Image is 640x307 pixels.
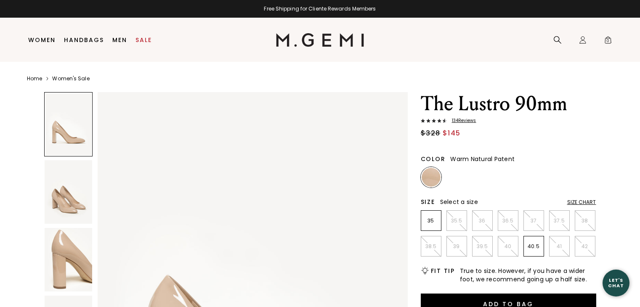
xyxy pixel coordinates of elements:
div: Size Chart [567,199,596,206]
span: $145 [443,128,461,138]
p: 38.5 [421,243,441,250]
img: Warm Natural Patent [422,168,441,187]
p: 42 [575,243,595,250]
p: 40 [498,243,518,250]
p: 39 [447,243,467,250]
a: Home [27,75,42,82]
span: 0 [604,37,612,46]
p: 35 [421,217,441,224]
img: The Lustro 90mm [45,160,92,224]
h2: Color [421,156,446,162]
a: Women's Sale [52,75,89,82]
a: Men [112,37,127,43]
p: 39.5 [473,243,492,250]
span: True to size. However, if you have a wider foot, we recommend going up a half size. [460,267,596,283]
p: 40.5 [524,243,544,250]
a: Sale [135,37,152,43]
p: 36 [473,217,492,224]
h2: Fit Tip [431,267,455,274]
h2: Size [421,198,435,205]
p: 36.5 [498,217,518,224]
p: 37.5 [550,217,569,224]
a: 134Reviews [421,118,596,125]
img: M.Gemi [276,33,364,47]
div: Let's Chat [603,278,629,288]
span: $328 [421,128,441,138]
p: 41 [550,243,569,250]
a: Handbags [64,37,104,43]
h1: The Lustro 90mm [421,92,596,116]
a: Women [28,37,56,43]
span: Warm Natural Patent [450,155,515,163]
p: 38 [575,217,595,224]
img: The Lustro 90mm [45,228,92,291]
p: 37 [524,217,544,224]
span: 134 Review s [447,118,476,123]
span: Select a size [440,198,478,206]
p: 35.5 [447,217,467,224]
